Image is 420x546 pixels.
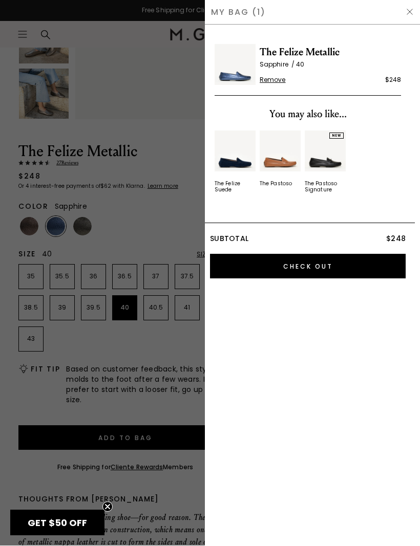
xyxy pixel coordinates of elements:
span: $248 [386,234,406,244]
span: Subtotal [210,234,248,244]
button: Close teaser [102,502,113,512]
div: 1 / 3 [215,131,256,193]
span: Sapphire [260,60,296,69]
a: The Felize Suede [215,131,256,193]
img: v_11572_01_Main_New_ThePastoso_Tan_Leather_290x387_crop_center.jpg [260,131,301,172]
img: The Felize Metallic [215,45,256,85]
span: The Felize Metallic [260,45,401,61]
img: Hide Drawer [406,8,414,16]
img: v_05671_01_Main_New_TheFelize_MidnightBlue_Suede_290x387_crop_center.jpg [215,131,256,172]
div: The Felize Suede [215,181,256,193]
input: Check Out [210,254,406,279]
div: The Pastoso [260,181,292,187]
span: GET $50 OFF [28,517,87,530]
a: The Pastoso [260,131,301,187]
a: NEWThe Pastoso Signature [305,131,346,193]
div: $248 [385,75,401,85]
div: The Pastoso Signature [305,181,346,193]
div: NEW [329,133,344,139]
div: You may also like... [215,106,401,123]
div: GET $50 OFFClose teaser [10,510,104,536]
span: Remove [260,76,286,84]
img: 7387852013627_01_Main_New_ThePastosoSignature_Black_TumbledLeather_290x387_crop_center.jpg [305,131,346,172]
span: 40 [296,60,304,69]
